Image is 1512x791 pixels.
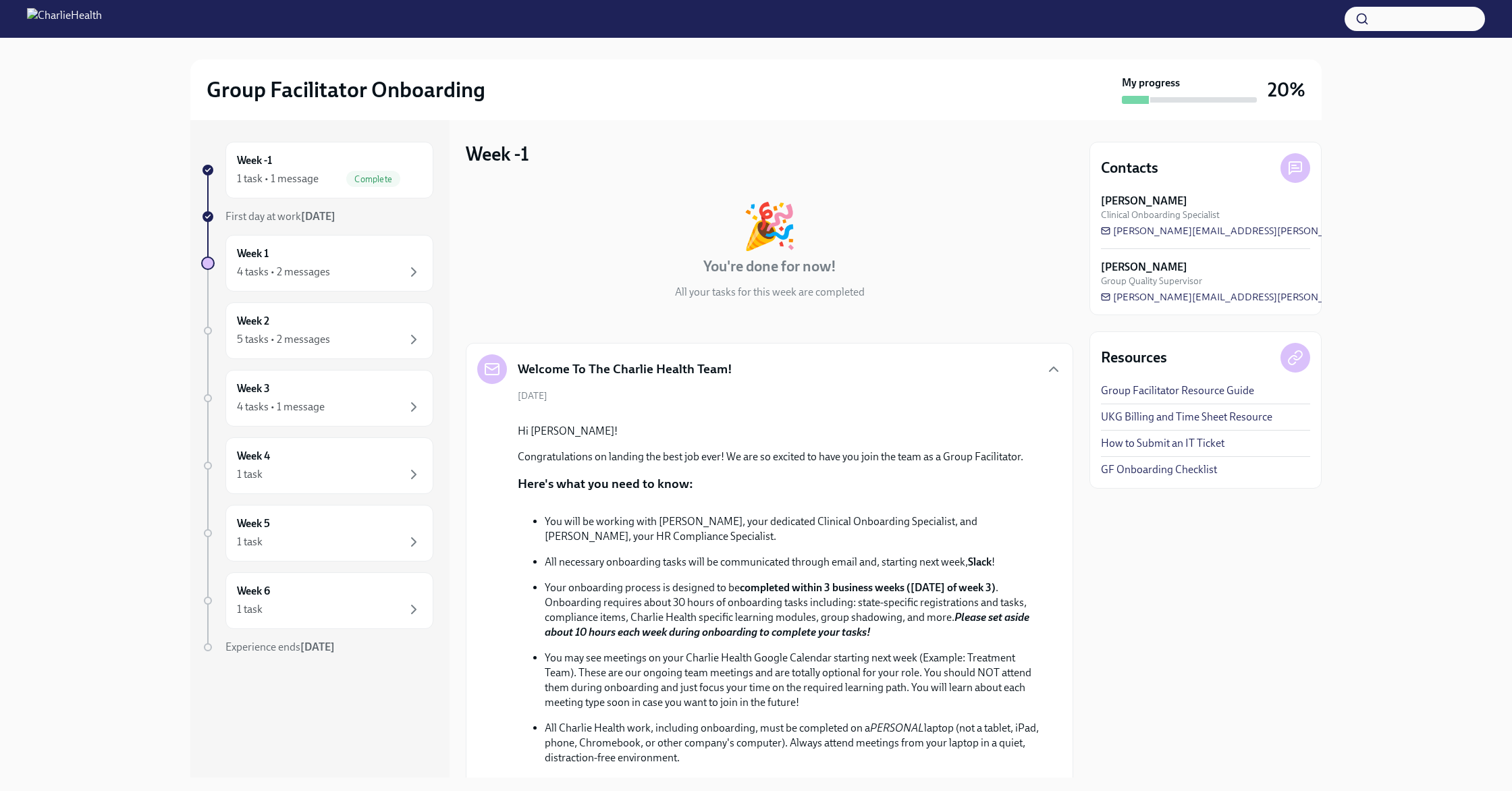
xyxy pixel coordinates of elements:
span: First day at work [225,210,335,223]
a: [PERSON_NAME][EMAIL_ADDRESS][PERSON_NAME][DOMAIN_NAME] [1101,290,1438,304]
div: 1 task • 1 message [237,171,319,186]
strong: completed within 3 business weeks ([DATE] of week 3) [740,581,996,594]
a: Week 61 task [201,572,433,629]
strong: Please set aside about 10 hours each week during onboarding to complete your tasks! [545,611,1029,638]
h4: You're done for now! [703,256,836,277]
a: First day at work[DATE] [201,209,433,224]
span: [DATE] [518,389,547,402]
h3: 20% [1268,78,1305,102]
span: Clinical Onboarding Specialist [1101,209,1220,221]
a: Group Facilitator Resource Guide [1101,383,1254,398]
div: 1 task [237,467,263,482]
a: UKG Billing and Time Sheet Resource [1101,410,1272,425]
h6: Week 2 [237,314,269,329]
h3: Week -1 [466,142,529,166]
p: You may see meetings on your Charlie Health Google Calendar starting next week (Example: Treatmen... [545,651,1040,710]
a: Week -11 task • 1 messageComplete [201,142,433,198]
strong: Slack [968,555,992,568]
a: Week 25 tasks • 2 messages [201,302,433,359]
h6: Week 1 [237,246,269,261]
div: 5 tasks • 2 messages [237,332,330,347]
p: Your onboarding process is designed to be . Onboarding requires about 30 hours of onboarding task... [545,580,1040,640]
span: Complete [346,174,400,184]
p: All necessary onboarding tasks will be communicated through email and, starting next week, ! [545,555,1040,570]
a: GF Onboarding Checklist [1101,462,1217,477]
div: 🎉 [742,204,797,248]
strong: My progress [1122,76,1180,90]
h6: Week 4 [237,449,270,464]
h4: Resources [1101,348,1167,368]
h4: Contacts [1101,158,1158,178]
p: You will be working with [PERSON_NAME], your dedicated Clinical Onboarding Specialist, and [PERSO... [545,514,1040,544]
strong: [PERSON_NAME] [1101,194,1187,209]
strong: [PERSON_NAME] [1101,260,1187,275]
h6: Week 6 [237,584,270,599]
strong: [DATE] [300,640,335,653]
a: Week 34 tasks • 1 message [201,370,433,427]
a: How to Submit an IT Ticket [1101,436,1224,451]
strong: [DATE] [301,210,335,223]
a: Week 14 tasks • 2 messages [201,235,433,292]
div: 4 tasks • 2 messages [237,265,330,279]
span: Group Quality Supervisor [1101,275,1202,288]
p: All Charlie Health work, including onboarding, must be completed on a laptop (not a tablet, iPad,... [545,721,1040,765]
p: All your tasks for this week are completed [675,285,865,300]
div: 4 tasks • 1 message [237,400,325,414]
img: CharlieHealth [27,8,102,30]
h6: Week 5 [237,516,270,531]
p: Hi [PERSON_NAME]! [518,424,1023,439]
span: Experience ends [225,640,335,653]
div: 1 task [237,535,263,549]
a: Week 51 task [201,505,433,562]
h5: Welcome To The Charlie Health Team! [518,360,732,378]
p: Here's what you need to know: [518,475,693,493]
div: 1 task [237,602,263,617]
p: Congratulations on landing the best job ever! We are so excited to have you join the team as a Gr... [518,449,1023,464]
a: [PERSON_NAME][EMAIL_ADDRESS][PERSON_NAME][DOMAIN_NAME] [1101,224,1438,238]
em: PERSONAL [870,721,924,734]
h6: Week 3 [237,381,270,396]
h2: Group Facilitator Onboarding [207,76,485,103]
h6: Week -1 [237,153,272,168]
a: Week 41 task [201,437,433,494]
